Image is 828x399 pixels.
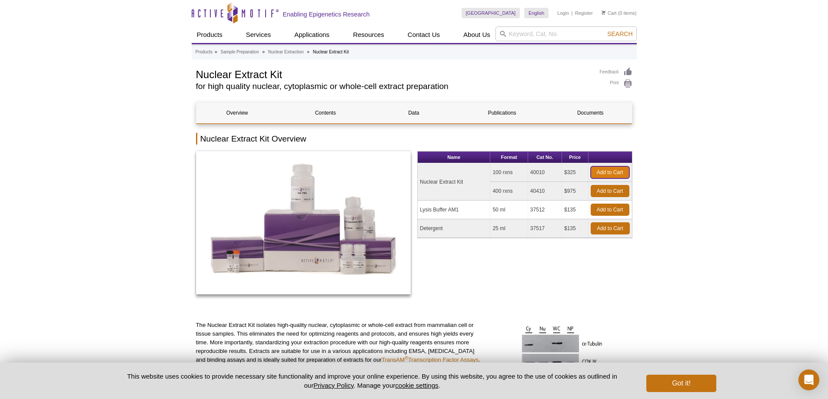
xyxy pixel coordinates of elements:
td: $135 [562,201,589,219]
div: Open Intercom Messenger [798,369,819,390]
li: Nuclear Extract Kit [313,49,349,54]
input: Keyword, Cat. No. [495,26,637,41]
a: TransAM®Transcription Factor Assays [382,356,479,363]
a: Contents [285,102,366,123]
a: Privacy Policy [313,382,353,389]
sup: ® [405,355,408,360]
a: Resources [348,26,389,43]
a: Products [196,48,213,56]
p: This website uses cookies to provide necessary site functionality and improve your online experie... [112,372,632,390]
h2: Nuclear Extract Kit Overview [196,133,632,145]
a: Data [373,102,455,123]
a: Add to Cart [591,185,629,197]
img: Your Cart [602,10,605,15]
a: Publications [461,102,543,123]
button: cookie settings [395,382,438,389]
li: | [572,8,573,18]
a: Cart [602,10,617,16]
h1: Nuclear Extract Kit [196,67,591,80]
li: » [215,49,217,54]
a: About Us [458,26,495,43]
th: Format [490,152,528,163]
td: 40010 [528,163,562,182]
td: 25 ml [490,219,528,238]
td: 37517 [528,219,562,238]
th: Cat No. [528,152,562,163]
a: Services [241,26,276,43]
td: $135 [562,219,589,238]
a: English [524,8,549,18]
td: Lysis Buffer AM1 [418,201,490,219]
h2: Enabling Epigenetics Research [283,10,370,18]
td: 37512 [528,201,562,219]
td: 100 rxns [490,163,528,182]
a: Overview [196,102,278,123]
li: (0 items) [602,8,637,18]
a: Register [575,10,593,16]
td: Detergent [418,219,490,238]
button: Search [605,30,635,38]
th: Price [562,152,589,163]
button: Got it! [646,375,716,392]
a: Print [600,79,632,89]
span: Search [607,30,632,37]
a: Login [557,10,569,16]
a: Contact Us [402,26,445,43]
p: The Nuclear Extract Kit isolates high-quality nuclear, cytoplasmic or whole-cell extract from mam... [196,321,482,364]
td: Nuclear Extract Kit [418,163,490,201]
h2: for high quality nuclear, cytoplasmic or whole-cell extract preparation [196,82,591,90]
a: Add to Cart [591,222,630,234]
a: Sample Preparation [220,48,259,56]
td: 50 ml [490,201,528,219]
a: Applications [289,26,335,43]
a: Add to Cart [591,166,629,178]
li: » [262,49,265,54]
a: [GEOGRAPHIC_DATA] [462,8,520,18]
a: Products [192,26,228,43]
th: Name [418,152,490,163]
td: $325 [562,163,589,182]
a: Nuclear Extraction [268,48,304,56]
li: » [307,49,309,54]
a: Feedback [600,67,632,77]
td: $975 [562,182,589,201]
td: 40410 [528,182,562,201]
a: Add to Cart [591,204,629,216]
img: Nuclear Extract Kit [196,151,411,294]
a: Documents [549,102,631,123]
td: 400 rxns [490,182,528,201]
